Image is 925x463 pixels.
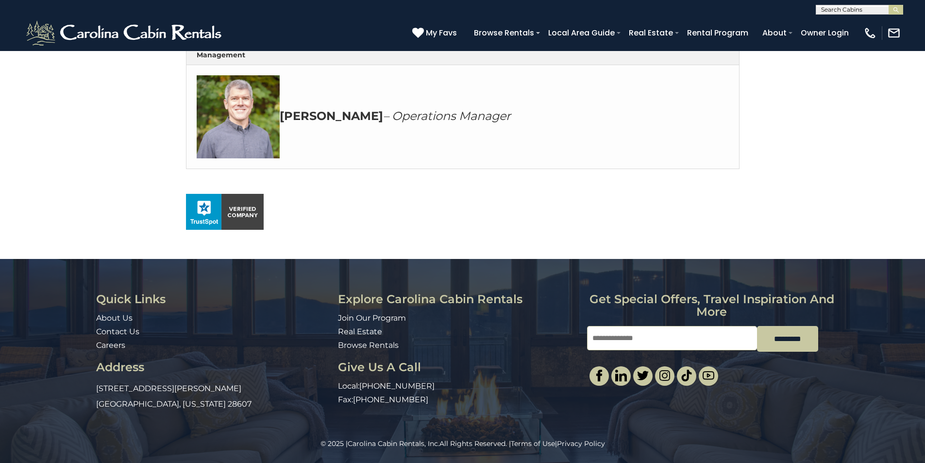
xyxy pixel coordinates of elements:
[383,109,511,123] em: – Operations Manager
[96,313,133,323] a: About Us
[511,439,555,448] a: Terms of Use
[863,26,877,40] img: phone-regular-white.png
[280,109,383,123] strong: [PERSON_NAME]
[593,370,605,381] img: facebook-single.svg
[796,24,854,41] a: Owner Login
[681,370,692,381] img: tiktok.svg
[338,394,580,406] p: Fax:
[338,341,399,350] a: Browse Rentals
[96,293,331,306] h3: Quick Links
[338,293,580,306] h3: Explore Carolina Cabin Rentals
[338,381,580,392] p: Local:
[637,370,649,381] img: twitter-single.svg
[348,439,439,448] a: Carolina Cabin Rentals, Inc.
[587,293,836,319] h3: Get special offers, travel inspiration and more
[426,27,457,39] span: My Favs
[338,313,406,323] a: Join Our Program
[96,327,139,336] a: Contact Us
[412,27,459,39] a: My Favs
[682,24,753,41] a: Rental Program
[543,24,620,41] a: Local Area Guide
[338,361,580,374] h3: Give Us A Call
[557,439,605,448] a: Privacy Policy
[96,341,125,350] a: Careers
[659,370,671,381] img: instagram-single.svg
[22,439,903,448] p: All Rights Reserved. | |
[624,24,678,41] a: Real Estate
[703,370,714,381] img: youtube-light.svg
[338,327,382,336] a: Real Estate
[96,381,331,412] p: [STREET_ADDRESS][PERSON_NAME] [GEOGRAPHIC_DATA], [US_STATE] 28607
[197,51,245,59] strong: Management
[186,194,264,230] img: seal_horizontal.png
[469,24,539,41] a: Browse Rentals
[96,361,331,374] h3: Address
[320,439,439,448] span: © 2025 |
[887,26,901,40] img: mail-regular-white.png
[757,24,791,41] a: About
[359,381,435,391] a: [PHONE_NUMBER]
[24,18,226,48] img: White-1-2.png
[353,395,428,404] a: [PHONE_NUMBER]
[615,370,627,381] img: linkedin-single.svg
